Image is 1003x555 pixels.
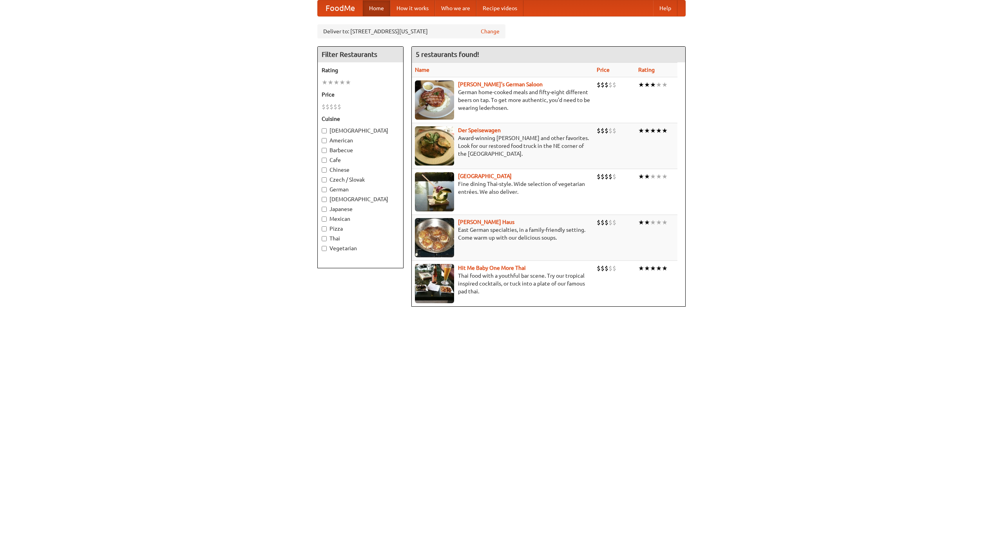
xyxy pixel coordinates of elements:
li: ★ [638,172,644,181]
a: Price [597,67,610,73]
label: Czech / Slovak [322,176,399,184]
li: ★ [644,80,650,89]
label: German [322,186,399,193]
li: $ [597,172,601,181]
li: $ [605,218,608,227]
input: [DEMOGRAPHIC_DATA] [322,128,327,133]
li: $ [605,126,608,135]
img: esthers.jpg [415,80,454,120]
a: [PERSON_NAME] Haus [458,219,514,225]
p: Award-winning [PERSON_NAME] and other favorites. Look for our restored food truck in the NE corne... [415,134,590,158]
li: $ [605,172,608,181]
input: Vegetarian [322,246,327,251]
li: $ [337,102,341,111]
ng-pluralize: 5 restaurants found! [416,51,479,58]
p: East German specialties, in a family-friendly setting. Come warm up with our delicious soups. [415,226,590,242]
a: FoodMe [318,0,363,16]
li: $ [605,80,608,89]
li: ★ [644,126,650,135]
input: Chinese [322,167,327,173]
li: $ [597,80,601,89]
li: ★ [333,78,339,87]
img: kohlhaus.jpg [415,218,454,257]
li: ★ [662,126,668,135]
li: ★ [638,218,644,227]
a: Who we are [435,0,476,16]
li: ★ [650,126,656,135]
img: satay.jpg [415,172,454,211]
input: Czech / Slovak [322,177,327,182]
li: $ [322,102,326,111]
label: American [322,136,399,144]
input: [DEMOGRAPHIC_DATA] [322,197,327,202]
li: ★ [345,78,351,87]
li: ★ [638,126,644,135]
label: Thai [322,235,399,242]
li: $ [605,264,608,273]
li: ★ [650,80,656,89]
img: babythai.jpg [415,264,454,303]
li: $ [612,126,616,135]
a: Recipe videos [476,0,523,16]
input: Barbecue [322,148,327,153]
a: How it works [390,0,435,16]
li: $ [597,218,601,227]
div: Deliver to: [STREET_ADDRESS][US_STATE] [317,24,505,38]
li: ★ [656,264,662,273]
li: $ [612,264,616,273]
input: Pizza [322,226,327,231]
li: ★ [656,172,662,181]
li: ★ [662,264,668,273]
input: Cafe [322,158,327,163]
a: Hit Me Baby One More Thai [458,265,526,271]
li: $ [601,126,605,135]
label: Pizza [322,225,399,233]
li: $ [608,172,612,181]
li: ★ [322,78,328,87]
li: $ [601,264,605,273]
p: German home-cooked meals and fifty-eight different beers on tap. To get more authentic, you'd nee... [415,88,590,112]
li: ★ [644,264,650,273]
li: $ [601,80,605,89]
li: ★ [650,172,656,181]
a: Change [481,27,500,35]
li: ★ [662,218,668,227]
a: Help [653,0,677,16]
a: Rating [638,67,655,73]
li: ★ [662,172,668,181]
li: ★ [638,264,644,273]
label: Japanese [322,205,399,213]
li: $ [612,172,616,181]
h5: Cuisine [322,115,399,123]
li: ★ [339,78,345,87]
li: $ [601,172,605,181]
li: $ [612,218,616,227]
p: Thai food with a youthful bar scene. Try our tropical inspired cocktails, or tuck into a plate of... [415,272,590,295]
a: [GEOGRAPHIC_DATA] [458,173,512,179]
a: Home [363,0,390,16]
label: [DEMOGRAPHIC_DATA] [322,127,399,135]
input: Thai [322,236,327,241]
input: Mexican [322,217,327,222]
li: $ [333,102,337,111]
li: ★ [650,264,656,273]
li: $ [326,102,330,111]
a: Name [415,67,429,73]
li: $ [597,126,601,135]
li: ★ [662,80,668,89]
li: ★ [656,80,662,89]
h4: Filter Restaurants [318,47,403,62]
input: Japanese [322,207,327,212]
li: $ [612,80,616,89]
li: $ [608,80,612,89]
label: Barbecue [322,146,399,154]
label: Chinese [322,166,399,174]
li: $ [601,218,605,227]
a: [PERSON_NAME]'s German Saloon [458,81,543,87]
li: ★ [328,78,333,87]
label: [DEMOGRAPHIC_DATA] [322,195,399,203]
